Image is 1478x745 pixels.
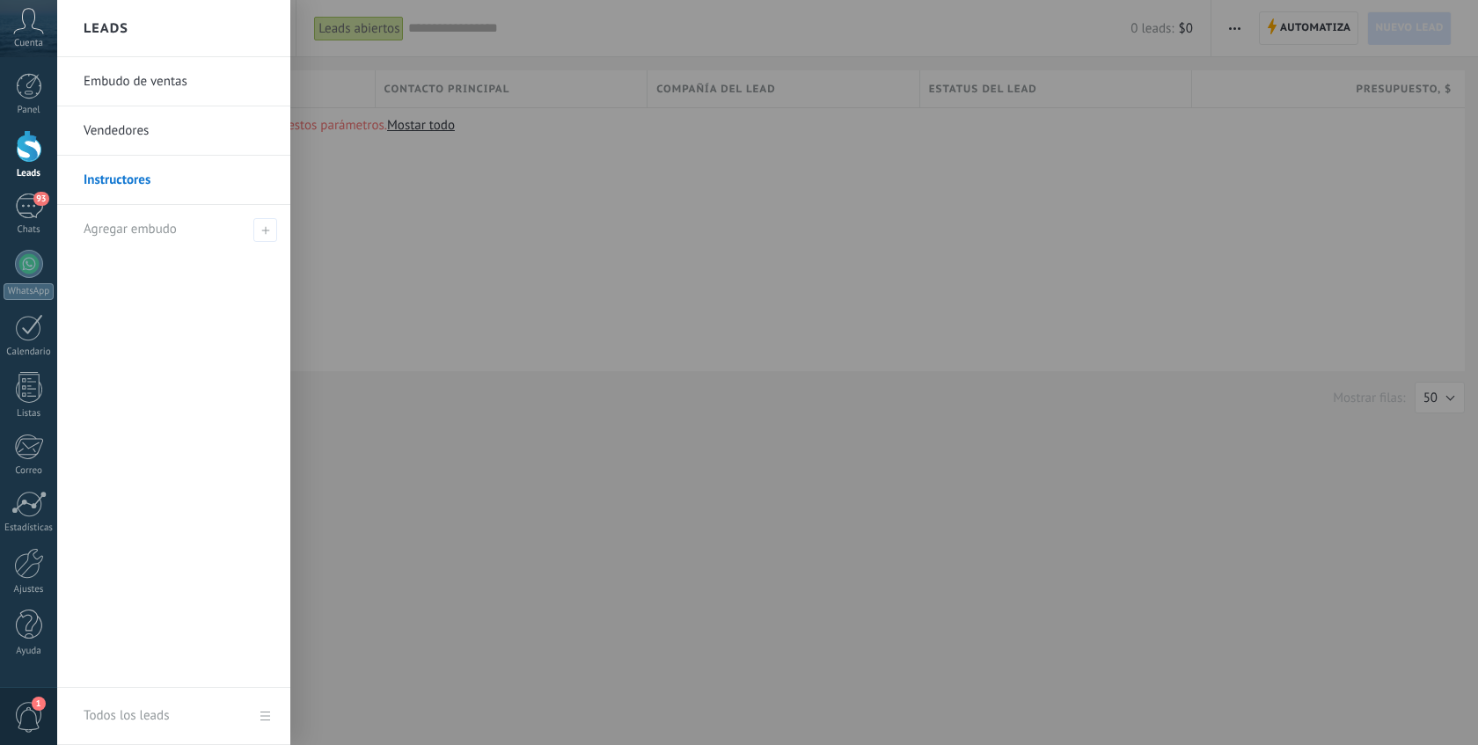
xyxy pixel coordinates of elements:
[32,697,46,711] span: 1
[4,105,55,116] div: Panel
[253,218,277,242] span: Agregar embudo
[84,691,169,741] div: Todos los leads
[84,221,177,237] span: Agregar embudo
[84,57,273,106] a: Embudo de ventas
[33,192,48,206] span: 93
[4,283,54,300] div: WhatsApp
[4,646,55,657] div: Ayuda
[4,224,55,236] div: Chats
[84,156,273,205] a: Instructores
[4,168,55,179] div: Leads
[14,38,43,49] span: Cuenta
[57,688,290,745] a: Todos los leads
[4,584,55,595] div: Ajustes
[84,106,273,156] a: Vendedores
[84,1,128,56] h2: Leads
[4,408,55,420] div: Listas
[4,522,55,534] div: Estadísticas
[4,347,55,358] div: Calendario
[4,465,55,477] div: Correo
